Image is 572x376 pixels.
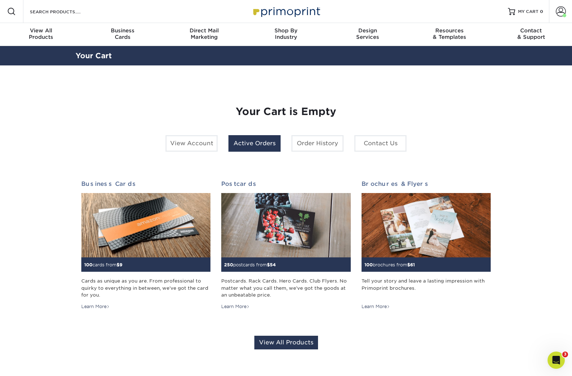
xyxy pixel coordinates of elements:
span: 250 [224,262,233,267]
a: BusinessCards [82,23,163,46]
div: Learn More [362,303,390,310]
a: Contact& Support [490,23,572,46]
div: Learn More [81,303,110,310]
span: $ [407,262,410,267]
a: Direct MailMarketing [163,23,245,46]
span: $ [267,262,270,267]
span: Shop By [245,27,327,34]
span: 100 [364,262,373,267]
a: Business Cards 100cards from$9 Cards as unique as you are. From professional to quirky to everyth... [81,180,210,310]
img: Primoprint [250,4,322,19]
div: Marketing [163,27,245,40]
h2: Brochures & Flyers [362,180,491,187]
a: DesignServices [327,23,409,46]
div: Services [327,27,409,40]
div: & Templates [409,27,490,40]
span: 54 [270,262,276,267]
div: Cards [82,27,163,40]
h1: Your Cart is Empty [81,106,491,118]
a: Your Cart [76,51,112,60]
div: Learn More [221,303,250,310]
div: & Support [490,27,572,40]
img: Brochures & Flyers [362,193,491,258]
a: View Account [165,135,218,152]
span: 9 [119,262,122,267]
a: Active Orders [228,135,281,152]
span: 61 [410,262,415,267]
small: cards from [84,262,122,267]
span: 3 [562,352,568,357]
span: MY CART [518,9,539,15]
span: $ [117,262,119,267]
span: Business [82,27,163,34]
a: Order History [291,135,344,152]
span: 0 [540,9,543,14]
img: Business Cards [81,193,210,258]
span: Design [327,27,409,34]
small: postcards from [224,262,276,267]
span: Direct Mail [163,27,245,34]
input: SEARCH PRODUCTS..... [29,7,99,16]
div: Postcards. Rack Cards. Hero Cards. Club Flyers. No matter what you call them, we've got the goods... [221,278,350,298]
a: Brochures & Flyers 100brochures from$61 Tell your story and leave a lasting impression with Primo... [362,180,491,310]
span: Resources [409,27,490,34]
span: 100 [84,262,92,267]
img: Postcards [221,193,350,258]
h2: Postcards [221,180,350,187]
a: Postcards 250postcards from$54 Postcards. Rack Cards. Hero Cards. Club Flyers. No matter what you... [221,180,350,310]
div: Tell your story and leave a lasting impression with Primoprint brochures. [362,278,491,298]
div: Industry [245,27,327,40]
small: brochures from [364,262,415,267]
a: Contact Us [354,135,407,152]
a: Resources& Templates [409,23,490,46]
a: View All Products [254,336,318,349]
iframe: Intercom live chat [548,352,565,369]
div: Cards as unique as you are. From professional to quirky to everything in between, we've got the c... [81,278,210,298]
h2: Business Cards [81,180,210,187]
a: Shop ByIndustry [245,23,327,46]
span: Contact [490,27,572,34]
